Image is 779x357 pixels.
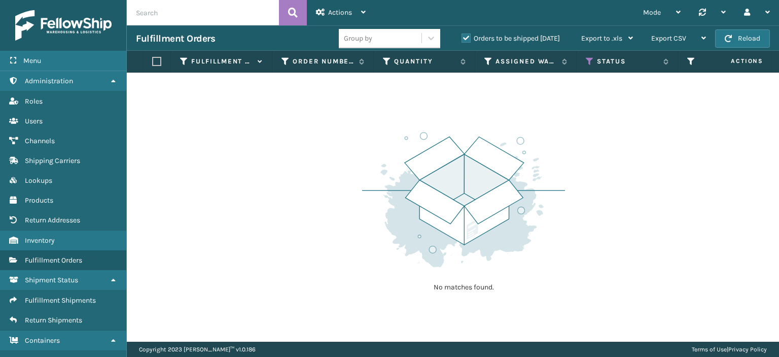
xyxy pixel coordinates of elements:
[25,216,80,224] span: Return Addresses
[692,346,727,353] a: Terms of Use
[643,8,661,17] span: Mode
[328,8,352,17] span: Actions
[344,33,372,44] div: Group by
[692,342,767,357] div: |
[25,117,43,125] span: Users
[23,56,41,65] span: Menu
[25,236,55,245] span: Inventory
[25,97,43,106] span: Roles
[394,57,455,66] label: Quantity
[25,77,73,85] span: Administration
[15,10,112,41] img: logo
[581,34,622,43] span: Export to .xls
[139,342,256,357] p: Copyright 2023 [PERSON_NAME]™ v 1.0.186
[293,57,354,66] label: Order Number
[25,137,55,145] span: Channels
[25,256,82,265] span: Fulfillment Orders
[728,346,767,353] a: Privacy Policy
[597,57,658,66] label: Status
[25,176,52,185] span: Lookups
[191,57,253,66] label: Fulfillment Order Id
[25,156,80,165] span: Shipping Carriers
[462,34,560,43] label: Orders to be shipped [DATE]
[136,33,215,45] h3: Fulfillment Orders
[495,57,557,66] label: Assigned Warehouse
[715,29,770,48] button: Reload
[25,336,60,345] span: Containers
[699,53,769,70] span: Actions
[25,196,53,205] span: Products
[25,316,82,324] span: Return Shipments
[25,296,96,305] span: Fulfillment Shipments
[651,34,686,43] span: Export CSV
[25,276,78,284] span: Shipment Status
